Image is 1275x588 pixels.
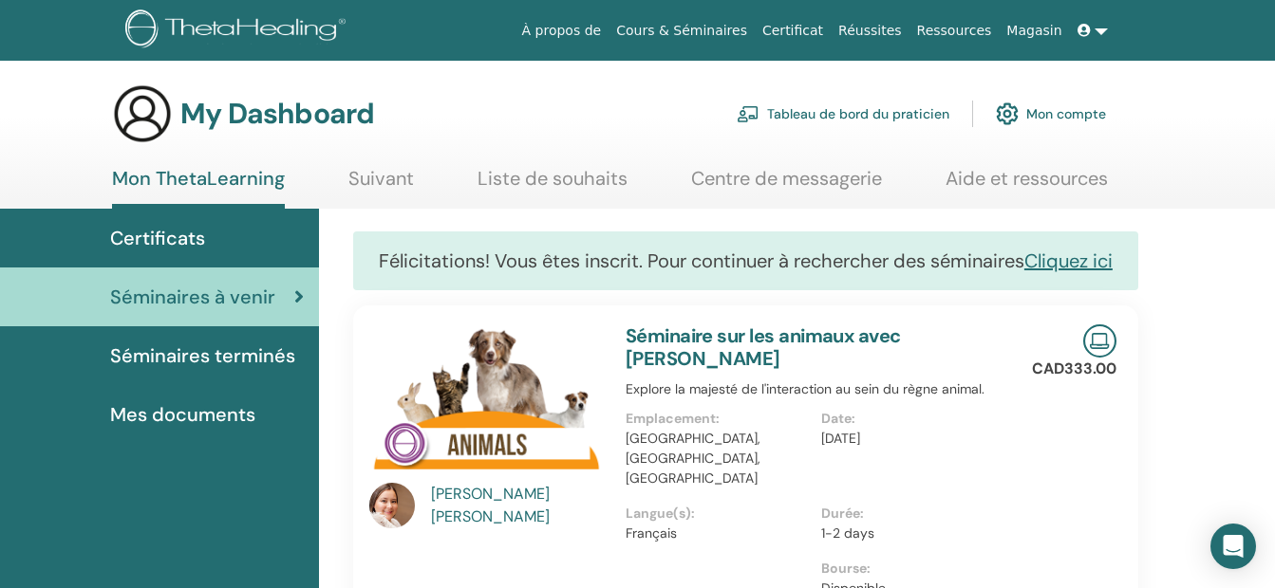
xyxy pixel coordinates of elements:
a: Mon ThetaLearning [112,167,285,209]
span: Mes documents [110,400,255,429]
a: Tableau de bord du praticien [737,93,949,135]
p: Bourse : [821,559,1006,579]
span: Séminaires terminés [110,341,295,370]
img: cog.svg [996,98,1019,130]
a: [PERSON_NAME] [PERSON_NAME] [431,483,607,528]
p: 1-2 days [821,524,1006,543]
a: Aide et ressources [946,167,1108,204]
a: Liste de souhaits [478,167,628,204]
a: Magasin [999,13,1069,48]
p: Langue(s) : [626,504,811,524]
p: Français [626,524,811,543]
a: Séminaire sur les animaux avec [PERSON_NAME] [626,323,901,371]
div: Félicitations! Vous êtes inscrit. Pour continuer à rechercher des séminaires [353,231,1138,290]
img: logo.png [125,9,352,52]
div: Open Intercom Messenger [1210,524,1256,569]
a: À propos de [515,13,609,48]
a: Certificat [755,13,831,48]
img: Séminaire sur les animaux [369,324,603,488]
a: Mon compte [996,93,1106,135]
img: generic-user-icon.jpg [112,83,173,144]
a: Cours & Séminaires [609,13,755,48]
p: Explore la majesté de l'interaction au sein du règne animal. [626,379,1018,399]
p: Date : [821,409,1006,429]
span: Certificats [110,224,205,252]
p: Emplacement : [626,409,811,429]
span: Séminaires à venir [110,283,275,311]
img: default.jpg [369,483,415,528]
a: Centre de messagerie [691,167,882,204]
img: chalkboard-teacher.svg [737,105,759,122]
a: Suivant [348,167,414,204]
p: CAD333.00 [1032,358,1116,380]
a: Ressources [909,13,1000,48]
a: Réussites [831,13,909,48]
p: [GEOGRAPHIC_DATA], [GEOGRAPHIC_DATA], [GEOGRAPHIC_DATA] [626,429,811,488]
img: Live Online Seminar [1083,324,1116,358]
h3: My Dashboard [180,97,374,131]
p: Durée : [821,504,1006,524]
a: Cliquez ici [1024,248,1113,273]
p: [DATE] [821,429,1006,449]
